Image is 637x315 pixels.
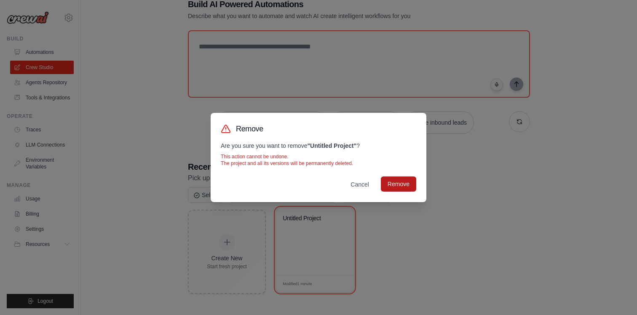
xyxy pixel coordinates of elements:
h3: Remove [236,123,263,135]
button: Remove [381,176,416,192]
p: This action cannot be undone. [221,153,416,160]
p: The project and all its versions will be permanently deleted. [221,160,416,167]
strong: " Untitled Project " [307,142,356,149]
button: Cancel [344,177,376,192]
p: Are you sure you want to remove ? [221,141,416,150]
